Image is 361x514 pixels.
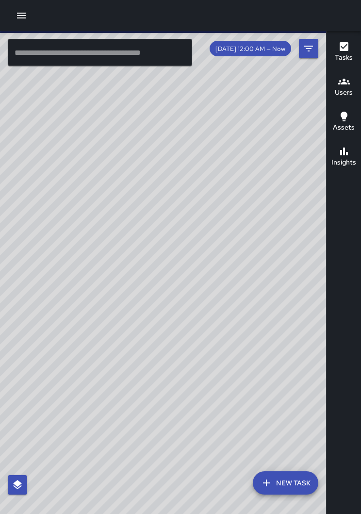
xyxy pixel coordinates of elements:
h6: Tasks [335,52,353,63]
button: New Task [253,471,318,495]
button: Assets [327,105,361,140]
button: Users [327,70,361,105]
h6: Insights [331,157,356,168]
button: Insights [327,140,361,175]
span: [DATE] 12:00 AM — Now [210,45,291,53]
button: Tasks [327,35,361,70]
h6: Assets [333,122,355,133]
h6: Users [335,87,353,98]
button: Filters [299,39,318,58]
